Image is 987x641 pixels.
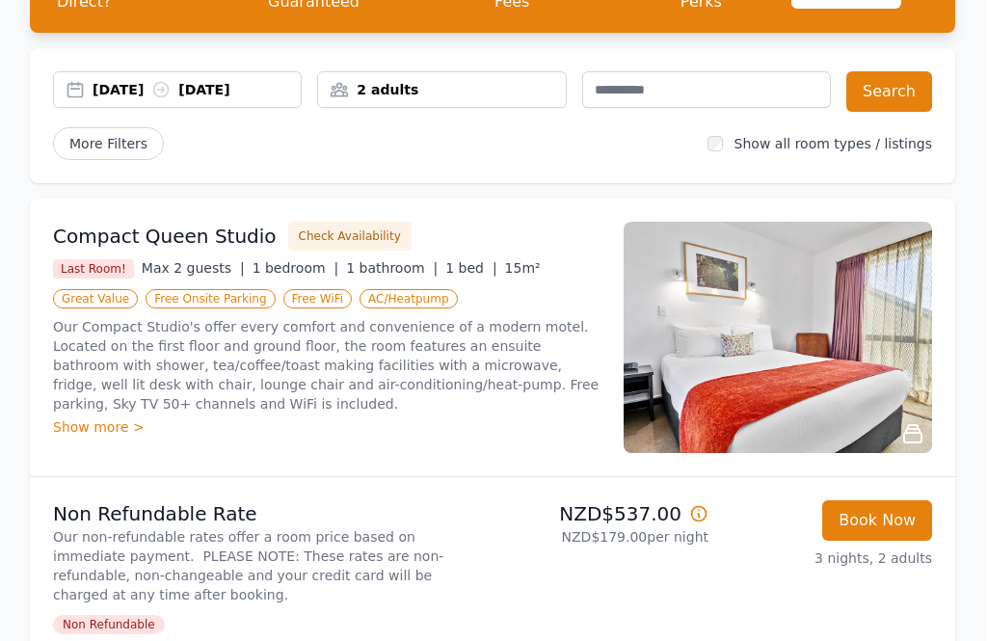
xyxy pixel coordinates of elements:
p: Non Refundable Rate [54,500,486,527]
span: Non Refundable [54,615,166,634]
p: Our Compact Studio's offer every comfort and convenience of a modern motel. Located on the first ... [54,317,601,414]
span: Max 2 guests | [143,260,246,276]
span: 1 bed | [446,260,497,276]
button: Check Availability [289,222,413,251]
label: Show all room types / listings [735,136,933,151]
span: 15m² [506,260,542,276]
span: 1 bathroom | [347,260,439,276]
span: Free Onsite Parking [147,289,276,308]
span: Last Room! [54,259,135,279]
span: More Filters [54,127,165,160]
p: Our non-refundable rates offer a room price based on immediate payment. PLEASE NOTE: These rates ... [54,527,486,604]
h3: Compact Queen Studio [54,223,278,250]
p: NZD$179.00 per night [501,527,709,547]
div: Show more > [54,417,601,437]
div: 2 adults [319,80,566,99]
div: [DATE] [DATE] [93,80,302,99]
span: Great Value [54,289,139,308]
button: Search [847,71,933,112]
p: 3 nights, 2 adults [725,548,933,568]
span: Free WiFi [284,289,354,308]
button: Book Now [823,500,933,541]
span: 1 bedroom | [253,260,340,276]
p: NZD$537.00 [501,500,709,527]
span: AC/Heatpump [360,289,458,308]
